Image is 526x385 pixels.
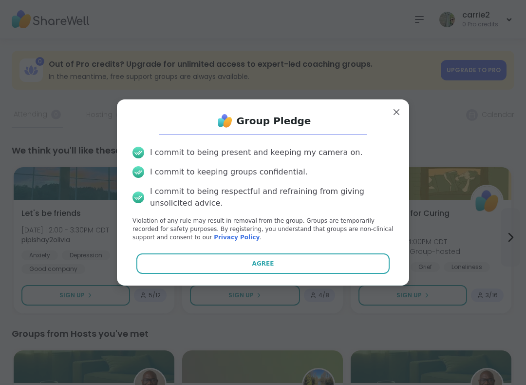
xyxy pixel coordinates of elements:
span: Agree [252,259,274,268]
div: I commit to being respectful and refraining from giving unsolicited advice. [150,186,394,209]
button: Agree [136,253,390,274]
div: I commit to keeping groups confidential. [150,166,308,178]
div: I commit to being present and keeping my camera on. [150,147,362,158]
p: Violation of any rule may result in removal from the group. Groups are temporarily recorded for s... [132,217,394,241]
a: Privacy Policy [214,234,260,241]
h1: Group Pledge [237,114,311,128]
img: ShareWell Logo [215,111,235,131]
